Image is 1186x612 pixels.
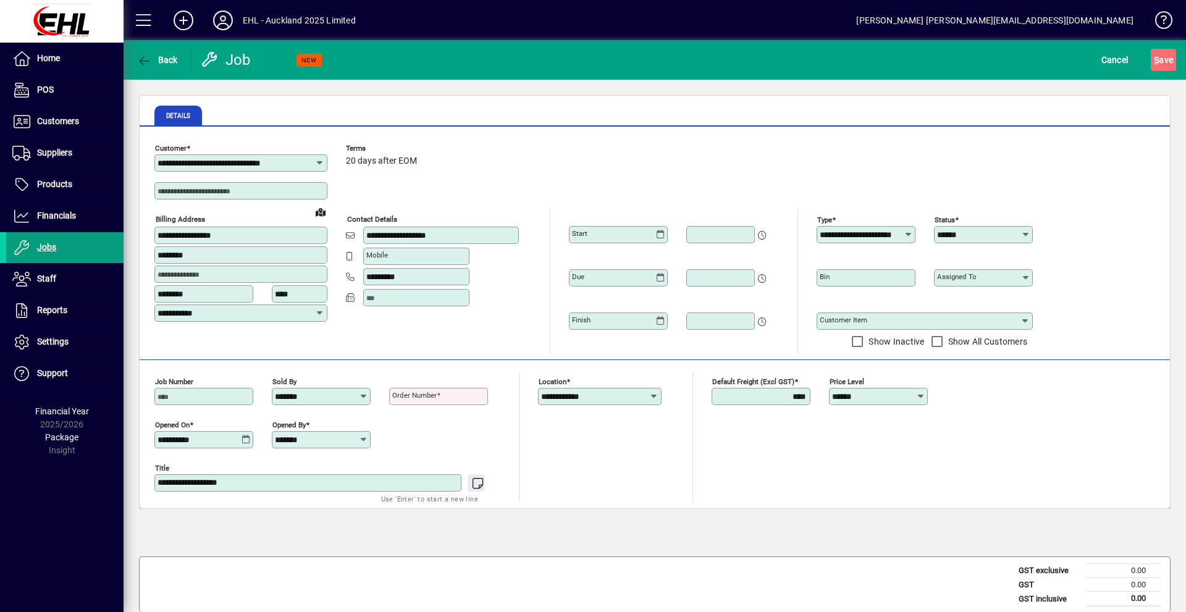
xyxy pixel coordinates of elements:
span: Home [37,53,60,63]
td: GST inclusive [1012,592,1087,606]
mat-label: Due [572,272,584,281]
a: View on map [311,202,330,222]
a: Support [6,358,124,389]
div: EHL - Auckland 2025 Limited [243,10,356,30]
mat-label: Customer [155,144,187,153]
div: [PERSON_NAME] [PERSON_NAME][EMAIL_ADDRESS][DOMAIN_NAME] [856,10,1133,30]
span: S [1154,55,1159,65]
button: Back [133,49,181,71]
mat-label: Title [155,464,169,472]
mat-label: Price Level [830,377,864,386]
mat-label: Opened by [272,421,306,429]
a: Customers [6,106,124,137]
span: POS [37,85,54,94]
td: 0.00 [1087,577,1161,592]
a: POS [6,75,124,106]
app-page-header-button: Back [124,49,191,71]
span: Products [37,179,72,189]
span: Suppliers [37,148,72,157]
a: Suppliers [6,138,124,169]
span: Jobs [37,242,56,252]
a: Knowledge Base [1146,2,1171,43]
span: Terms [346,145,420,153]
mat-label: Mobile [366,251,388,259]
mat-label: Start [572,229,587,238]
mat-label: Status [935,216,955,224]
a: Staff [6,264,124,295]
td: 0.00 [1087,592,1161,606]
span: Reports [37,305,67,315]
mat-label: Default Freight (excl GST) [712,377,794,386]
mat-hint: Use 'Enter' to start a new line [381,492,478,506]
button: Profile [203,9,243,31]
mat-label: Type [817,216,832,224]
a: Financials [6,201,124,232]
span: Settings [37,337,69,346]
div: Job [201,50,253,70]
mat-label: Opened On [155,421,190,429]
span: Financials [37,211,76,220]
mat-label: Order number [392,391,437,400]
mat-label: Job number [155,377,193,386]
span: Back [137,55,178,65]
mat-label: Assigned to [937,272,977,281]
span: ave [1154,50,1173,70]
span: NEW [301,56,317,64]
label: Show All Customers [946,335,1028,348]
mat-label: Location [539,377,566,386]
mat-label: Finish [572,316,591,324]
button: Cancel [1098,49,1132,71]
span: 20 days after EOM [346,156,417,166]
td: 0.00 [1087,564,1161,578]
span: Customers [37,116,79,126]
mat-label: Sold by [272,377,296,386]
a: Home [6,43,124,74]
mat-label: Customer Item [820,316,867,324]
td: GST exclusive [1012,564,1087,578]
button: Save [1151,49,1176,71]
span: Financial Year [35,406,89,416]
button: Add [164,9,203,31]
a: Reports [6,295,124,326]
a: Products [6,169,124,200]
span: Details [166,113,190,119]
span: Support [37,368,68,378]
label: Show Inactive [866,335,924,348]
span: Package [45,432,78,442]
span: Cancel [1101,50,1129,70]
mat-label: Bin [820,272,830,281]
span: Staff [37,274,56,283]
a: Settings [6,327,124,358]
td: GST [1012,577,1087,592]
